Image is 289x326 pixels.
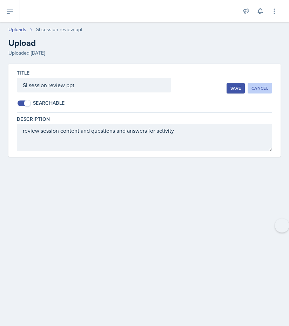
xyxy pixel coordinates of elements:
[33,99,65,107] div: Searchable
[17,78,171,92] input: Enter title
[17,116,50,123] label: Description
[227,83,245,93] button: Save
[251,85,268,91] div: Cancel
[17,69,30,76] label: Title
[248,83,272,93] button: Cancel
[8,49,281,57] div: Uploaded [DATE]
[36,26,82,33] div: SI session review ppt
[8,37,281,49] h2: Upload
[230,85,241,91] div: Save
[8,26,26,33] a: Uploads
